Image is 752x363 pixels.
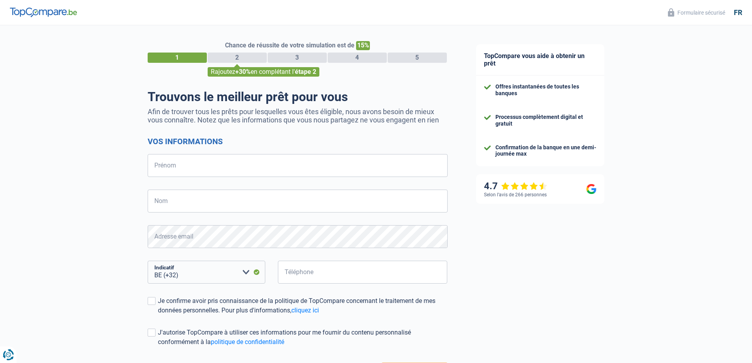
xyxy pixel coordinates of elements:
div: Je confirme avoir pris connaissance de la politique de TopCompare concernant le traitement de mes... [158,296,448,315]
h1: Trouvons le meilleur prêt pour vous [148,89,448,104]
div: 4.7 [484,181,548,192]
span: 15% [356,41,370,50]
div: 5 [388,53,447,63]
div: 4 [328,53,387,63]
div: fr [734,8,742,17]
a: politique de confidentialité [211,338,284,346]
div: Processus complètement digital et gratuit [495,114,596,127]
div: 3 [268,53,327,63]
span: étape 2 [295,68,316,75]
div: 1 [148,53,207,63]
div: J'autorise TopCompare à utiliser ces informations pour me fournir du contenu personnalisé conform... [158,328,448,347]
a: cliquez ici [291,307,319,314]
div: Selon l’avis de 266 personnes [484,192,547,197]
div: TopCompare vous aide à obtenir un prêt [476,44,604,75]
div: 2 [208,53,267,63]
p: Afin de trouver tous les prêts pour lesquelles vous êtes éligible, nous avons besoin de mieux vou... [148,107,448,124]
span: Chance de réussite de votre simulation est de [225,41,354,49]
h2: Vos informations [148,137,448,146]
button: Formulaire sécurisé [663,6,730,19]
span: +30% [235,68,251,75]
div: Rajoutez en complétant l' [208,67,319,77]
input: 401020304 [278,261,448,284]
div: Offres instantanées de toutes les banques [495,83,596,97]
div: Confirmation de la banque en une demi-journée max [495,144,596,158]
img: TopCompare Logo [10,8,77,17]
